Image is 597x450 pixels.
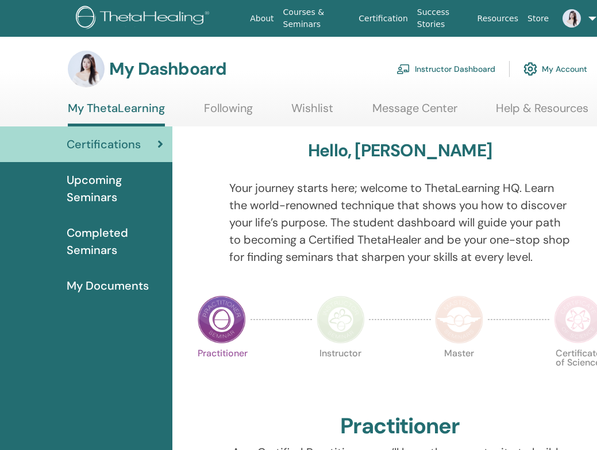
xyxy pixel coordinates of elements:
[523,59,537,79] img: cog.svg
[354,8,412,29] a: Certification
[67,136,141,153] span: Certifications
[67,224,163,259] span: Completed Seminars
[67,277,149,294] span: My Documents
[435,295,483,344] img: Master
[413,2,473,35] a: Success Stories
[109,59,226,79] h3: My Dashboard
[523,56,587,82] a: My Account
[68,101,165,126] a: My ThetaLearning
[291,101,333,124] a: Wishlist
[317,349,365,397] p: Instructor
[396,64,410,74] img: chalkboard-teacher.svg
[435,349,483,397] p: Master
[198,349,246,397] p: Practitioner
[204,101,253,124] a: Following
[68,51,105,87] img: default.jpg
[563,9,581,28] img: default.jpg
[67,171,163,206] span: Upcoming Seminars
[396,56,495,82] a: Instructor Dashboard
[523,8,553,29] a: Store
[473,8,523,29] a: Resources
[308,140,492,161] h3: Hello, [PERSON_NAME]
[198,295,246,344] img: Practitioner
[229,179,571,266] p: Your journey starts here; welcome to ThetaLearning HQ. Learn the world-renowned technique that sh...
[372,101,457,124] a: Message Center
[340,413,460,440] h2: Practitioner
[496,101,588,124] a: Help & Resources
[76,6,213,32] img: logo.png
[245,8,278,29] a: About
[317,295,365,344] img: Instructor
[279,2,355,35] a: Courses & Seminars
